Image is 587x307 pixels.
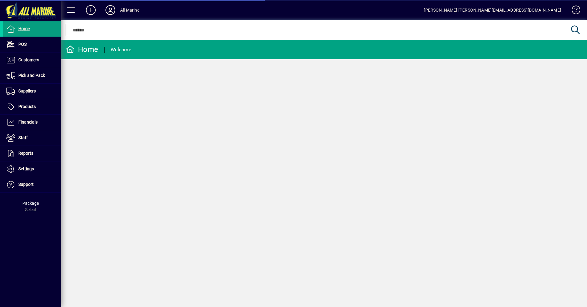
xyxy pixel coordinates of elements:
[18,26,30,31] span: Home
[18,104,36,109] span: Products
[3,177,61,192] a: Support
[424,5,561,15] div: [PERSON_NAME] [PERSON_NAME][EMAIL_ADDRESS][DOMAIN_NAME]
[18,73,45,78] span: Pick and Pack
[22,201,39,206] span: Package
[3,84,61,99] a: Suppliers
[18,135,28,140] span: Staff
[120,5,139,15] div: All Marine
[3,68,61,83] a: Pick and Pack
[3,99,61,114] a: Products
[111,45,131,55] div: Welcome
[18,88,36,93] span: Suppliers
[18,182,34,187] span: Support
[3,37,61,52] a: POS
[18,42,27,47] span: POS
[66,45,98,54] div: Home
[81,5,101,16] button: Add
[3,161,61,177] a: Settings
[3,115,61,130] a: Financials
[567,1,579,21] a: Knowledge Base
[18,120,38,125] span: Financials
[3,130,61,146] a: Staff
[18,166,34,171] span: Settings
[3,146,61,161] a: Reports
[18,57,39,62] span: Customers
[18,151,33,156] span: Reports
[101,5,120,16] button: Profile
[3,52,61,68] a: Customers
